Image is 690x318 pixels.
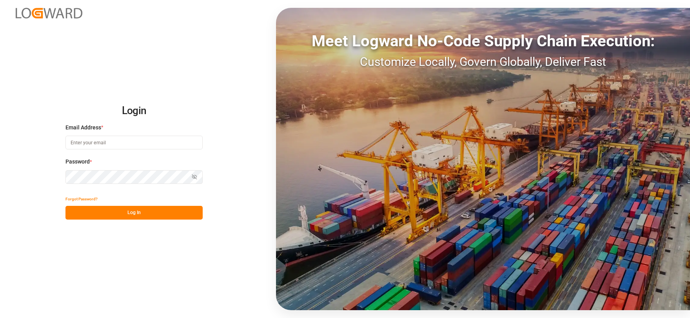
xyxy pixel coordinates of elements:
span: Password [65,158,90,166]
span: Email Address [65,124,101,132]
div: Meet Logward No-Code Supply Chain Execution: [276,29,690,53]
h2: Login [65,98,203,124]
img: Logward_new_orange.png [16,8,82,18]
input: Enter your email [65,136,203,149]
button: Forgot Password? [65,192,98,206]
div: Customize Locally, Govern Globally, Deliver Fast [276,53,690,71]
button: Log In [65,206,203,220]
